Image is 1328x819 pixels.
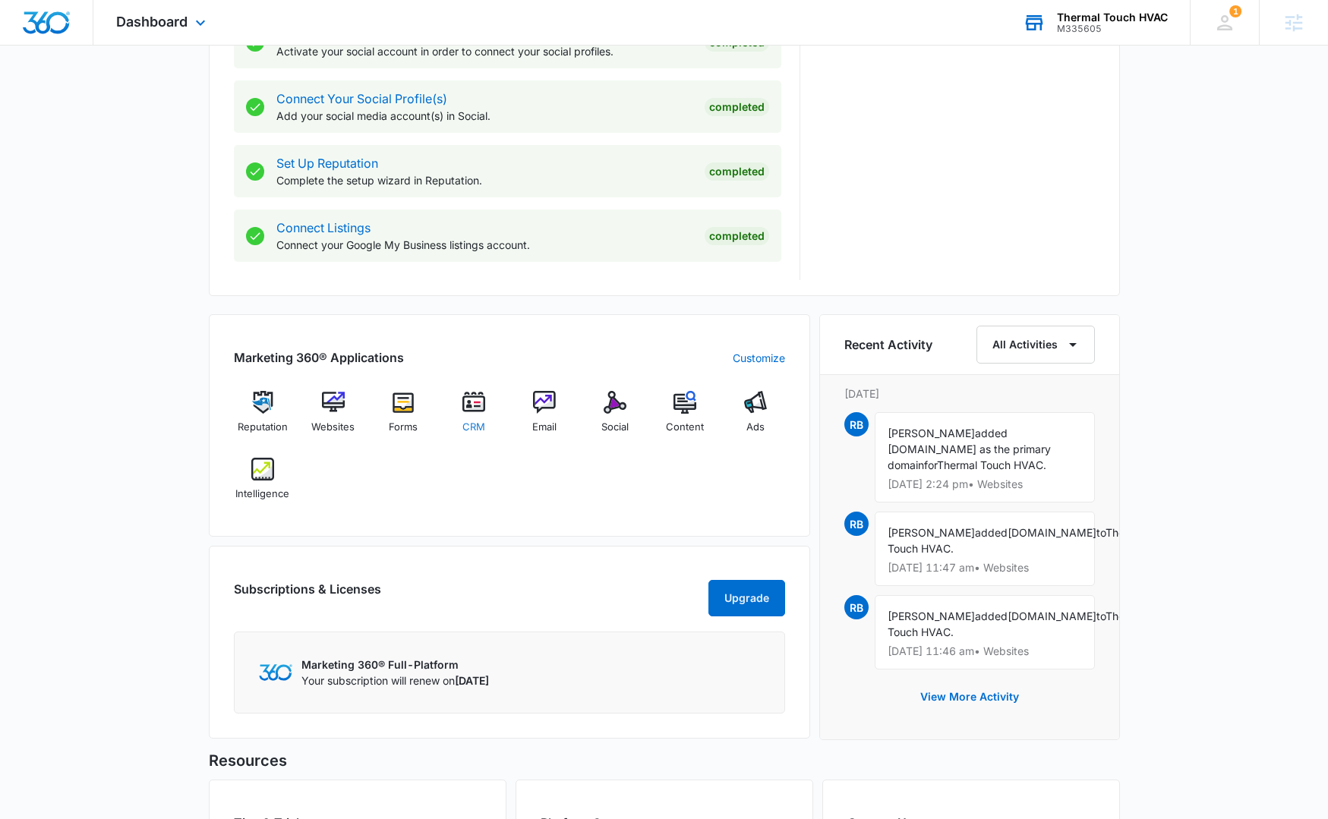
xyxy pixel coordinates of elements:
a: Intelligence [234,458,292,512]
span: to [1096,610,1106,622]
h6: Recent Activity [844,335,932,354]
p: Your subscription will renew on [301,673,489,688]
h5: Resources [209,749,1120,772]
a: CRM [445,391,503,446]
span: [PERSON_NAME] [888,427,975,439]
span: Intelligence [235,487,289,502]
a: Forms [374,391,433,446]
img: Marketing 360 Logo [259,664,292,680]
a: Ads [727,391,785,446]
span: RB [844,412,869,436]
button: Upgrade [708,580,785,616]
p: [DATE] 2:24 pm • Websites [888,479,1082,490]
a: Connect Your Social Profile(s) [276,91,447,106]
span: [PERSON_NAME] [888,526,975,539]
p: [DATE] [844,386,1095,402]
span: Thermal Touch HVAC. [937,458,1046,471]
a: Content [656,391,714,446]
p: Marketing 360® Full-Platform [301,657,489,673]
div: Completed [705,98,769,116]
span: 1 [1229,5,1241,17]
p: Complete the setup wizard in Reputation. [276,172,692,188]
a: Set Up Reputation [276,156,378,171]
div: account name [1057,11,1168,24]
span: RB [844,595,869,619]
span: [DOMAIN_NAME] [1008,610,1096,622]
div: Completed [705,227,769,245]
a: Social [585,391,644,446]
p: [DATE] 11:47 am • Websites [888,562,1082,573]
span: added [DOMAIN_NAME] as the primary domain [888,427,1051,471]
span: Forms [389,420,418,435]
h2: Marketing 360® Applications [234,348,404,367]
a: Connect Listings [276,220,371,235]
span: Email [532,420,557,435]
span: Dashboard [116,14,188,30]
button: All Activities [976,326,1095,364]
a: Websites [304,391,362,446]
span: Social [601,420,629,435]
a: Email [516,391,574,446]
a: Customize [733,350,785,366]
span: Websites [311,420,355,435]
span: [DOMAIN_NAME] [1008,526,1096,539]
p: Add your social media account(s) in Social. [276,108,692,124]
span: [DATE] [455,674,489,687]
span: Reputation [238,420,288,435]
span: for [924,458,937,471]
span: Content [666,420,704,435]
p: Connect your Google My Business listings account. [276,237,692,253]
span: RB [844,512,869,536]
span: added [975,610,1008,622]
button: View More Activity [905,679,1034,715]
p: Activate your social account in order to connect your social profiles. [276,43,692,59]
div: Completed [705,162,769,181]
span: [PERSON_NAME] [888,610,975,622]
span: to [1096,526,1106,539]
a: Reputation [234,391,292,446]
div: notifications count [1229,5,1241,17]
h2: Subscriptions & Licenses [234,580,381,610]
span: Ads [746,420,765,435]
span: CRM [462,420,485,435]
span: added [975,526,1008,539]
p: [DATE] 11:46 am • Websites [888,646,1082,657]
div: account id [1057,24,1168,34]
